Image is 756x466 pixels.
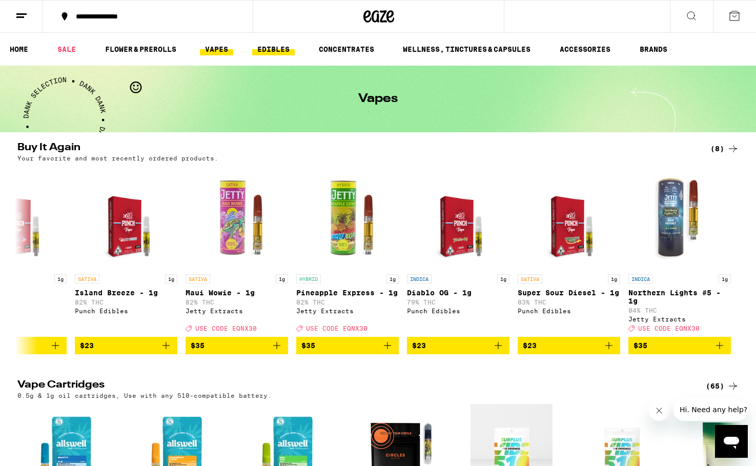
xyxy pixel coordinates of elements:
[719,274,731,283] p: 1g
[638,325,700,332] span: USE CODE EQNX30
[518,337,620,354] button: Add to bag
[80,341,94,350] span: $23
[418,167,498,269] img: Punch Edibles - Diablo OG - 1g
[17,155,218,161] p: Your favorite and most recently ordered products.
[628,316,731,322] div: Jetty Extracts
[608,274,620,283] p: 1g
[398,43,536,55] a: WELLNESS, TINCTURES & CAPSULES
[186,299,288,306] p: 82% THC
[518,308,620,314] div: Punch Edibles
[628,337,731,354] button: Add to bag
[186,167,288,269] img: Jetty Extracts - Maui Wowie - 1g
[518,289,620,297] p: Super Sour Diesel - 1g
[296,308,399,314] div: Jetty Extracts
[17,143,689,155] h2: Buy It Again
[191,341,205,350] span: $35
[17,380,689,392] h2: Vape Cartridges
[296,289,399,297] p: Pineapple Express - 1g
[497,274,509,283] p: 1g
[75,299,177,306] p: 82% THC
[186,289,288,297] p: Maui Wowie - 1g
[523,341,537,350] span: $23
[296,167,399,269] img: Jetty Extracts - Pineapple Express - 1g
[252,43,295,55] a: EDIBLES
[306,325,367,332] span: USE CODE EQNX30
[628,289,731,305] p: Northern Lights #5 - 1g
[296,337,399,354] button: Add to bag
[186,167,288,337] a: Open page for Maui Wowie - 1g from Jetty Extracts
[407,337,509,354] button: Add to bag
[518,274,542,283] p: SATIVA
[407,289,509,297] p: Diablo OG - 1g
[673,398,748,421] iframe: Message from company
[52,43,81,55] a: SALE
[195,325,257,332] span: USE CODE EQNX30
[628,167,731,269] img: Jetty Extracts - Northern Lights #5 - 1g
[5,43,33,55] a: HOME
[200,43,233,55] a: VAPES
[296,167,399,337] a: Open page for Pineapple Express - 1g from Jetty Extracts
[407,299,509,306] p: 79% THC
[165,274,177,283] p: 1g
[296,274,321,283] p: HYBRID
[649,400,669,421] iframe: Close message
[75,289,177,297] p: Island Breeze - 1g
[386,274,399,283] p: 1g
[358,93,398,105] h1: Vapes
[555,43,616,55] a: ACCESSORIES
[54,274,67,283] p: 1g
[100,43,181,55] a: FLOWER & PREROLLS
[186,274,210,283] p: SATIVA
[710,143,739,155] a: (8)
[276,274,288,283] p: 1g
[407,167,509,337] a: Open page for Diablo OG - 1g from Punch Edibles
[301,341,315,350] span: $35
[715,425,748,458] iframe: Button to launch messaging window
[186,337,288,354] button: Add to bag
[407,274,432,283] p: INDICA
[75,274,99,283] p: SATIVA
[17,392,272,399] p: 0.5g & 1g oil cartridges, Use with any 510-compatible battery.
[412,341,426,350] span: $23
[518,167,620,337] a: Open page for Super Sour Diesel - 1g from Punch Edibles
[628,307,731,314] p: 84% THC
[314,43,379,55] a: CONCENTRATES
[635,43,672,55] a: BRANDS
[529,167,608,269] img: Punch Edibles - Super Sour Diesel - 1g
[634,341,647,350] span: $35
[75,167,177,337] a: Open page for Island Breeze - 1g from Punch Edibles
[407,308,509,314] div: Punch Edibles
[186,308,288,314] div: Jetty Extracts
[628,274,653,283] p: INDICA
[75,308,177,314] div: Punch Edibles
[628,167,731,337] a: Open page for Northern Lights #5 - 1g from Jetty Extracts
[86,167,166,269] img: Punch Edibles - Island Breeze - 1g
[75,337,177,354] button: Add to bag
[706,380,739,392] a: (65)
[518,299,620,306] p: 83% THC
[296,299,399,306] p: 82% THC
